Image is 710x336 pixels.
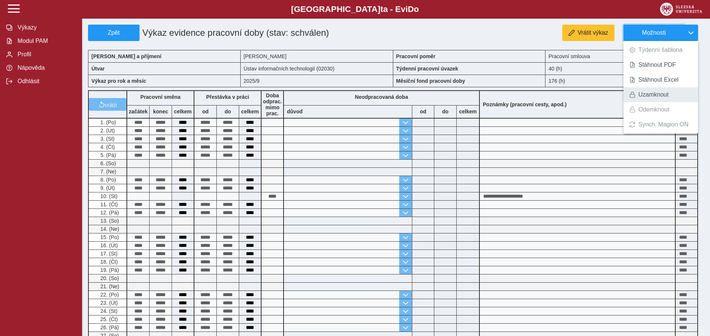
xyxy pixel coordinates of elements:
span: 11. (Čt) [99,201,118,207]
span: 6. (So) [99,160,116,166]
span: 26. (Pá) [99,324,119,330]
b: [PERSON_NAME] a příjmení [91,53,161,59]
span: 9. (Út) [99,185,115,191]
button: Vrátit výkaz [562,25,614,41]
b: celkem [457,109,479,114]
b: konec [150,109,172,114]
span: t [380,4,383,14]
h1: Výkaz evidence pracovní doby (stav: schválen) [140,25,345,41]
span: Stáhnout Excel [638,77,679,83]
span: 5. (Pá) [99,152,116,158]
span: 14. (Ne) [99,226,119,232]
span: Nápověda [15,65,76,71]
span: 18. (Čt) [99,259,118,265]
b: Pracovní poměr [396,53,436,59]
span: 4. (Čt) [99,144,115,150]
span: Profil [15,51,76,58]
span: Možnosti [630,29,678,36]
b: [GEOGRAPHIC_DATA] a - Evi [22,4,688,14]
span: Stáhnout PDF [638,62,676,68]
span: Vrátit výkaz [578,29,608,36]
b: Útvar [91,66,105,72]
span: 24. (St) [99,308,118,314]
span: o [414,4,419,14]
span: Modul PAM [15,38,76,44]
div: [PERSON_NAME] [241,50,393,62]
span: D [408,4,414,14]
button: Zpět [88,25,140,41]
b: Pracovní směna [140,94,180,100]
b: důvod [287,109,303,114]
b: celkem [239,109,261,114]
b: Poznámky (pracovní cesty, apod.) [480,101,570,107]
div: 176 (h) [545,75,698,87]
span: 1. (Po) [99,119,116,125]
div: Ústav informačních technologií (02030) [241,62,393,75]
span: Uzamknout [638,92,669,98]
span: Odhlásit [15,78,76,85]
span: 16. (Út) [99,242,118,248]
span: 2. (Út) [99,128,115,134]
b: Měsíční fond pracovní doby [396,78,465,84]
span: 10. (St) [99,193,118,199]
span: 8. (Po) [99,177,116,183]
span: 7. (Ne) [99,169,116,175]
img: logo_web_su.png [660,3,702,16]
span: 13. (So) [99,218,119,224]
span: 25. (Čt) [99,316,118,322]
span: 17. (St) [99,251,118,257]
b: začátek [127,109,149,114]
span: 21. (Ne) [99,283,119,289]
b: Přestávka v práci [206,94,249,100]
span: Výkazy [15,24,76,31]
b: Neodpracovaná doba [355,94,408,100]
span: 23. (Út) [99,300,118,306]
span: vrátit [104,101,117,107]
div: 40 (h) [545,62,698,75]
b: Doba odprac. mimo prac. [263,92,282,116]
b: celkem [172,109,194,114]
span: 3. (St) [99,136,115,142]
button: vrátit [89,98,126,111]
b: do [434,109,456,114]
b: od [194,109,216,114]
span: 22. (Po) [99,292,119,298]
span: 12. (Pá) [99,210,119,216]
div: 2025/9 [241,75,393,87]
b: Týdenní pracovní úvazek [396,66,459,72]
b: do [217,109,239,114]
span: Zpět [91,29,136,36]
span: 20. (So) [99,275,119,281]
b: Výkaz pro rok a měsíc [91,78,146,84]
b: od [412,109,434,114]
button: Možnosti [623,25,684,41]
div: Pracovní smlouva [545,50,698,62]
span: 15. (Po) [99,234,119,240]
span: 19. (Pá) [99,267,119,273]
